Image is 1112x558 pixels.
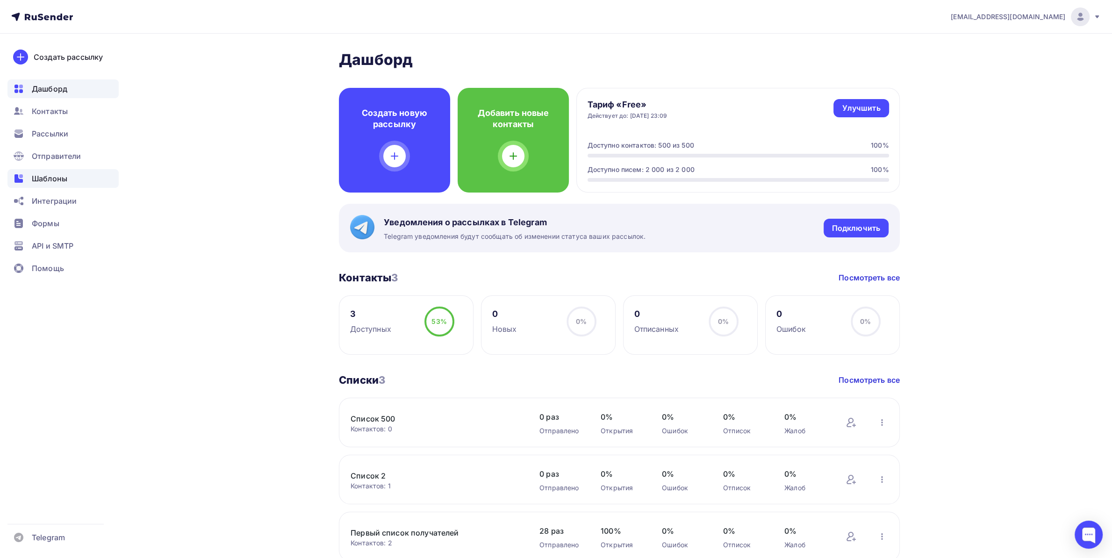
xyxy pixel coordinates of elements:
[539,411,582,422] span: 0 раз
[588,99,667,110] h4: Тариф «Free»
[339,50,900,69] h2: Дашборд
[32,173,67,184] span: Шаблоны
[351,527,509,538] a: Первый список получателей
[32,106,68,117] span: Контакты
[539,525,582,537] span: 28 раз
[7,124,119,143] a: Рассылки
[7,169,119,188] a: Шаблоны
[492,308,517,320] div: 0
[634,323,679,335] div: Отписанных
[339,373,385,386] h3: Списки
[32,218,59,229] span: Формы
[431,317,446,325] span: 53%
[832,223,880,234] div: Подключить
[784,411,827,422] span: 0%
[339,271,398,284] h3: Контакты
[839,374,900,386] a: Посмотреть все
[539,540,582,550] div: Отправлено
[7,79,119,98] a: Дашборд
[784,525,827,537] span: 0%
[351,413,509,424] a: Список 500
[32,263,64,274] span: Помощь
[723,483,766,493] div: Отписок
[391,272,398,284] span: 3
[784,468,827,479] span: 0%
[601,540,643,550] div: Открытия
[776,308,806,320] div: 0
[32,150,81,162] span: Отправители
[776,323,806,335] div: Ошибок
[723,468,766,479] span: 0%
[662,468,704,479] span: 0%
[351,538,521,548] div: Контактов: 2
[723,426,766,436] div: Отписок
[32,128,68,139] span: Рассылки
[860,317,871,325] span: 0%
[351,481,521,491] div: Контактов: 1
[718,317,729,325] span: 0%
[951,12,1065,21] span: [EMAIL_ADDRESS][DOMAIN_NAME]
[588,141,694,150] div: Доступно контактов: 500 из 500
[601,468,643,479] span: 0%
[951,7,1101,26] a: [EMAIL_ADDRESS][DOMAIN_NAME]
[601,525,643,537] span: 100%
[34,51,103,63] div: Создать рассылку
[662,411,704,422] span: 0%
[784,426,827,436] div: Жалоб
[588,165,695,174] div: Доступно писем: 2 000 из 2 000
[839,272,900,283] a: Посмотреть все
[7,147,119,165] a: Отправители
[539,468,582,479] span: 0 раз
[7,102,119,121] a: Контакты
[723,411,766,422] span: 0%
[354,107,435,130] h4: Создать новую рассылку
[662,540,704,550] div: Ошибок
[576,317,587,325] span: 0%
[601,426,643,436] div: Открытия
[842,103,880,114] div: Улучшить
[871,165,889,174] div: 100%
[634,308,679,320] div: 0
[32,195,77,207] span: Интеграции
[784,540,827,550] div: Жалоб
[588,112,667,120] div: Действует до: [DATE] 23:09
[350,308,391,320] div: 3
[723,540,766,550] div: Отписок
[539,426,582,436] div: Отправлено
[601,483,643,493] div: Открытия
[350,323,391,335] div: Доступных
[32,532,65,543] span: Telegram
[384,217,646,228] span: Уведомления о рассылках в Telegram
[473,107,554,130] h4: Добавить новые контакты
[662,426,704,436] div: Ошибок
[32,240,73,251] span: API и SMTP
[784,483,827,493] div: Жалоб
[662,483,704,493] div: Ошибок
[662,525,704,537] span: 0%
[871,141,889,150] div: 100%
[601,411,643,422] span: 0%
[7,214,119,233] a: Формы
[384,232,646,241] span: Telegram уведомления будут сообщать об изменении статуса ваших рассылок.
[492,323,517,335] div: Новых
[539,483,582,493] div: Отправлено
[351,424,521,434] div: Контактов: 0
[723,525,766,537] span: 0%
[379,374,385,386] span: 3
[32,83,67,94] span: Дашборд
[351,470,509,481] a: Список 2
